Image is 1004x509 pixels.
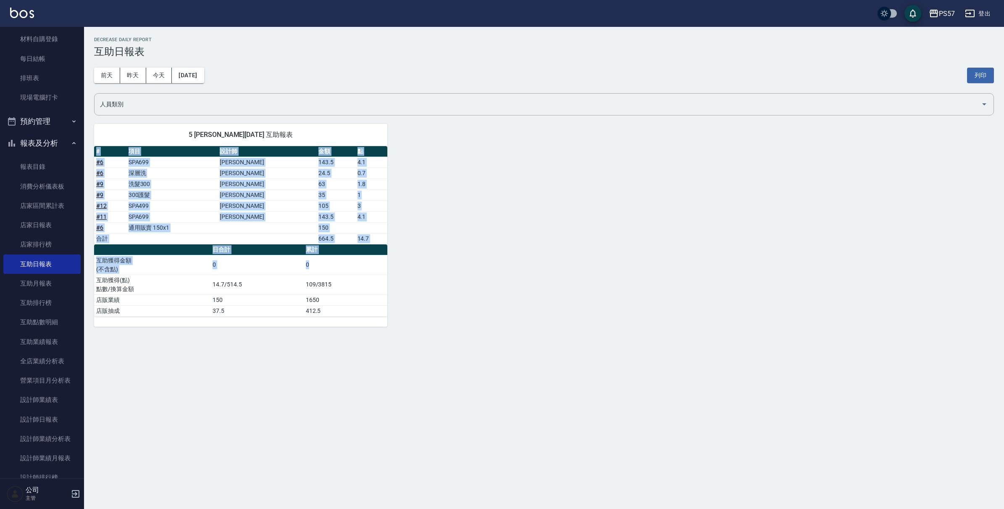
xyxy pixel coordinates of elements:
td: 1.8 [355,178,387,189]
th: 金額 [316,146,355,157]
h2: Decrease Daily Report [94,37,994,42]
td: [PERSON_NAME] [218,168,316,178]
button: 今天 [146,68,172,83]
td: 105 [316,200,355,211]
a: #6 [96,224,103,231]
td: [PERSON_NAME] [218,189,316,200]
img: Logo [10,8,34,18]
a: 材料自購登錄 [3,29,81,49]
th: 項目 [126,146,218,157]
a: #11 [96,213,107,220]
table: a dense table [94,244,387,317]
td: 14.7/514.5 [210,275,303,294]
a: 設計師業績月報表 [3,449,81,468]
a: 消費分析儀表板 [3,177,81,196]
button: save [904,5,921,22]
td: SPA699 [126,211,218,222]
td: 0 [210,255,303,275]
td: 0.7 [355,168,387,178]
td: 店販業績 [94,294,210,305]
a: 設計師業績分析表 [3,429,81,449]
button: 登出 [962,6,994,21]
td: [PERSON_NAME] [218,178,316,189]
a: 店家日報表 [3,215,81,235]
a: 設計師排行榜 [3,468,81,487]
a: 互助業績報表 [3,332,81,352]
a: 互助排行榜 [3,293,81,312]
td: 143.5 [316,157,355,168]
td: 互助獲得金額 (不含點) [94,255,210,275]
button: 預約管理 [3,110,81,132]
td: 412.5 [304,305,387,316]
h3: 互助日報表 [94,46,994,58]
td: 0 [304,255,387,275]
td: 1 [355,189,387,200]
a: #6 [96,159,103,165]
button: 前天 [94,68,120,83]
td: SPA699 [126,157,218,168]
a: #9 [96,181,103,187]
td: 14.7 [355,233,387,244]
span: 5 [PERSON_NAME][DATE] 互助報表 [104,131,377,139]
a: 設計師日報表 [3,410,81,429]
th: # [94,146,126,157]
p: 主管 [26,494,68,502]
a: 店家排行榜 [3,235,81,254]
td: 合計 [94,233,126,244]
a: 每日結帳 [3,49,81,68]
td: 143.5 [316,211,355,222]
a: 全店業績分析表 [3,352,81,371]
a: 互助日報表 [3,254,81,274]
a: 互助點數明細 [3,312,81,332]
a: #12 [96,202,107,209]
td: 4.1 [355,157,387,168]
td: 150 [210,294,303,305]
a: #9 [96,192,103,198]
button: 報表及分析 [3,132,81,154]
td: 109/3815 [304,275,387,294]
a: 現場電腦打卡 [3,88,81,107]
td: 150 [316,222,355,233]
td: 4.1 [355,211,387,222]
a: #6 [96,170,103,176]
td: 37.5 [210,305,303,316]
img: Person [7,485,24,502]
td: SPA499 [126,200,218,211]
a: 報表目錄 [3,157,81,176]
h5: 公司 [26,486,68,494]
a: 設計師業績表 [3,390,81,409]
td: 1650 [304,294,387,305]
button: 昨天 [120,68,146,83]
th: 點 [355,146,387,157]
th: 累計 [304,244,387,255]
button: Open [978,97,991,111]
td: 24.5 [316,168,355,178]
a: 排班表 [3,68,81,88]
table: a dense table [94,146,387,244]
td: 63 [316,178,355,189]
td: 店販抽成 [94,305,210,316]
td: 深層洗 [126,168,218,178]
th: 設計師 [218,146,316,157]
a: 營業項目月分析表 [3,371,81,390]
button: PS57 [925,5,958,22]
td: 35 [316,189,355,200]
td: 互助獲得(點) 點數/換算金額 [94,275,210,294]
th: 日合計 [210,244,303,255]
td: 3 [355,200,387,211]
button: [DATE] [172,68,204,83]
a: 互助月報表 [3,274,81,293]
input: 人員名稱 [98,97,978,112]
td: 通用販賣 150x1 [126,222,218,233]
td: 300護髮 [126,189,218,200]
td: 洗髮300 [126,178,218,189]
td: [PERSON_NAME] [218,200,316,211]
td: [PERSON_NAME] [218,211,316,222]
td: [PERSON_NAME] [218,157,316,168]
a: 店家區間累計表 [3,196,81,215]
button: 列印 [967,68,994,83]
div: PS57 [939,8,955,19]
td: 664.5 [316,233,355,244]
